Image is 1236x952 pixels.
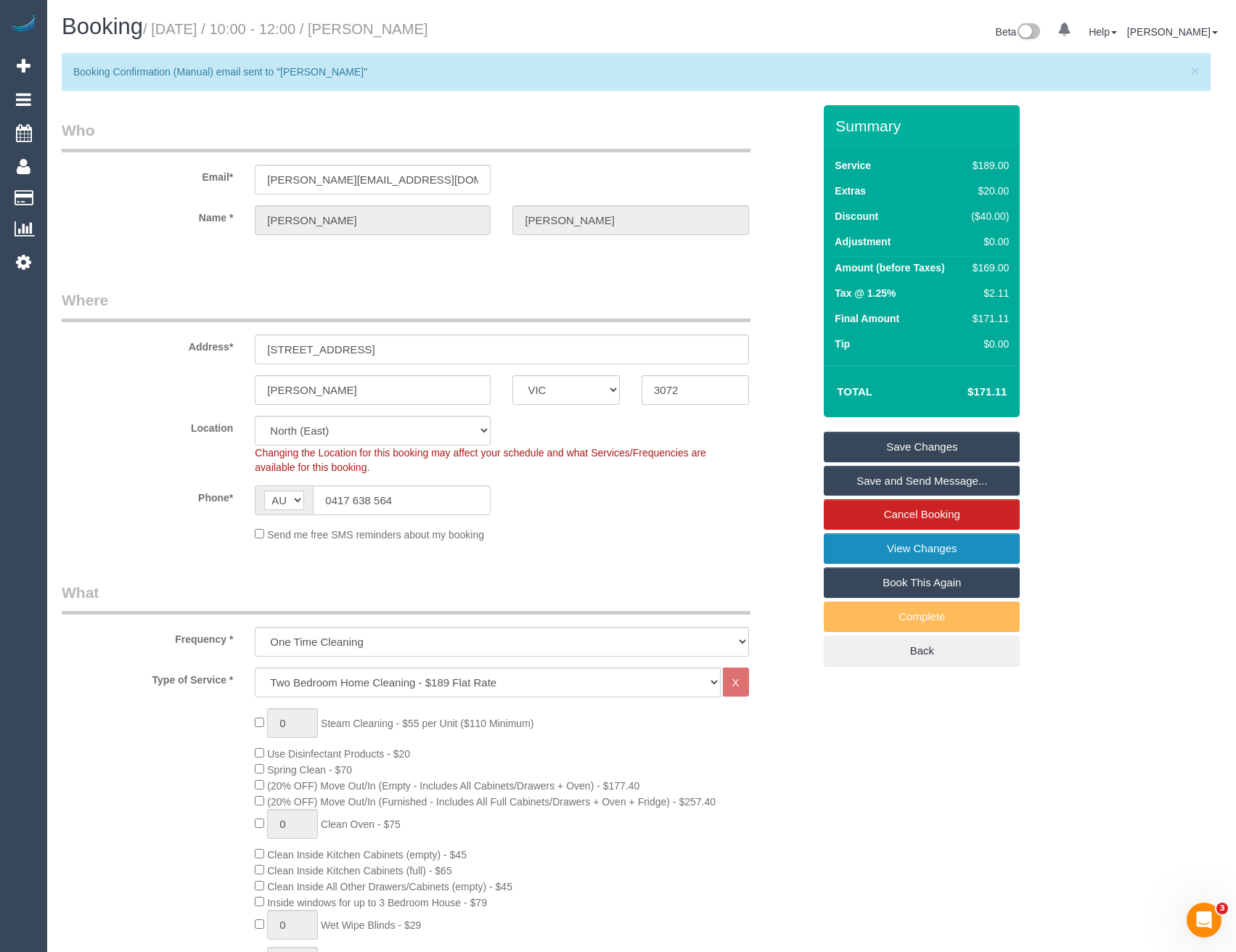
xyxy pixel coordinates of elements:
[835,337,850,351] label: Tip
[824,432,1020,462] a: Save Changes
[267,881,512,892] span: Clean Inside All Other Drawers/Cabinets (empty) - $45
[824,636,1020,666] a: Back
[255,375,491,405] input: Suburb*
[512,205,748,235] input: Last Name*
[835,234,891,249] label: Adjustment
[824,499,1020,530] a: Cancel Booking
[1191,62,1200,79] span: ×
[966,286,1010,300] div: $2.11
[835,184,866,198] label: Extras
[255,447,706,473] span: Changing the Location for this booking may affect your schedule and what Services/Frequencies are...
[642,375,749,405] input: Post Code*
[837,385,872,398] strong: Total
[1089,26,1117,38] a: Help
[966,209,1010,223] div: ($40.00)
[1216,903,1228,914] span: 3
[824,533,1020,564] a: View Changes
[143,21,428,37] small: / [DATE] / 10:00 - 12:00 / [PERSON_NAME]
[267,796,716,808] span: (20% OFF) Move Out/In (Furnished - Includes All Full Cabinets/Drawers + Oven + Fridge) - $257.40
[267,865,451,877] span: Clean Inside Kitchen Cabinets (full) - $65
[835,118,1012,134] h3: Summary
[62,290,750,322] legend: Where
[62,582,750,615] legend: What
[267,897,487,908] span: Inside windows for up to 3 Bedroom House - $79
[255,165,491,194] input: Email*
[255,205,491,235] input: First Name*
[267,849,467,861] span: Clean Inside Kitchen Cabinets (empty) - $45
[51,205,244,225] label: Name *
[62,14,143,39] span: Booking
[824,567,1020,598] a: Book This Again
[321,919,421,931] span: Wet Wipe Blinds - $29
[73,65,1184,79] p: Booking Confirmation (Manual) email sent to "[PERSON_NAME]"
[835,311,899,326] label: Final Amount
[835,260,944,275] label: Amount (before Taxes)
[1191,63,1200,78] button: Close
[9,15,38,35] img: Automaid Logo
[835,209,878,223] label: Discount
[51,485,244,505] label: Phone*
[835,158,871,173] label: Service
[267,529,484,541] span: Send me free SMS reminders about my booking
[267,748,410,760] span: Use Disinfectant Products - $20
[924,386,1007,398] h4: $171.11
[51,627,244,647] label: Frequency *
[51,416,244,435] label: Location
[966,337,1010,351] div: $0.00
[966,184,1010,198] div: $20.00
[321,818,401,830] span: Clean Oven - $75
[966,234,1010,249] div: $0.00
[267,764,352,776] span: Spring Clean - $70
[51,165,244,184] label: Email*
[824,466,1020,496] a: Save and Send Message...
[1016,23,1040,42] img: New interface
[62,120,750,152] legend: Who
[966,158,1010,173] div: $189.00
[321,718,533,729] span: Steam Cleaning - $55 per Unit ($110 Minimum)
[835,286,896,300] label: Tax @ 1.25%
[1127,26,1218,38] a: [PERSON_NAME]
[51,335,244,354] label: Address*
[313,485,491,515] input: Phone*
[966,311,1010,326] div: $171.11
[996,26,1041,38] a: Beta
[966,260,1010,275] div: $169.00
[267,780,639,792] span: (20% OFF) Move Out/In (Empty - Includes All Cabinets/Drawers + Oven) - $177.40
[51,668,244,687] label: Type of Service *
[1187,903,1221,937] iframe: Intercom live chat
